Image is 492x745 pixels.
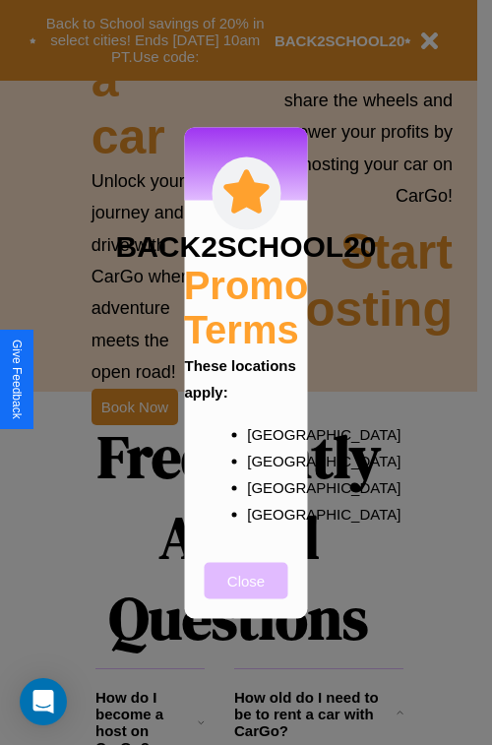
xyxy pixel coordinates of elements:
p: [GEOGRAPHIC_DATA] [247,500,284,527]
button: Close [205,562,288,598]
b: These locations apply: [185,356,296,400]
h3: BACK2SCHOOL20 [115,229,376,263]
p: [GEOGRAPHIC_DATA] [247,420,284,447]
div: Open Intercom Messenger [20,678,67,725]
p: [GEOGRAPHIC_DATA] [247,447,284,473]
div: Give Feedback [10,340,24,419]
h2: Promo Terms [184,263,309,351]
p: [GEOGRAPHIC_DATA] [247,473,284,500]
